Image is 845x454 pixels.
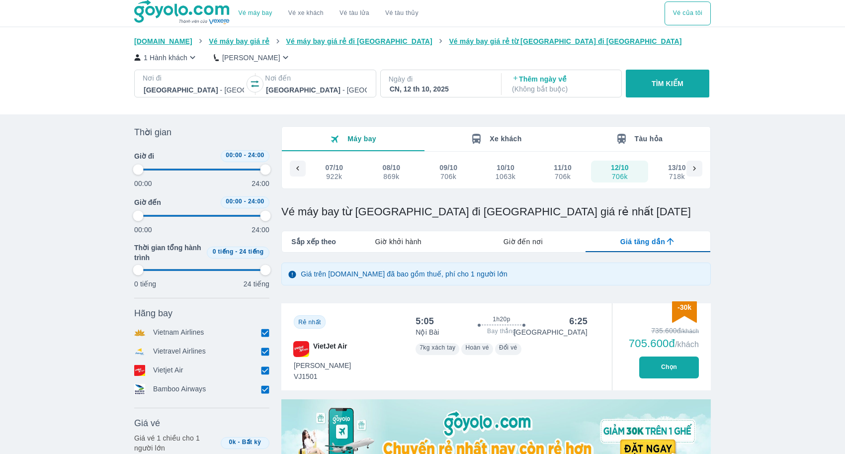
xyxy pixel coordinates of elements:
[134,417,160,429] span: Giá vé
[226,198,242,205] span: 00:00
[669,173,685,181] div: 718k
[143,73,245,83] p: Nơi đi
[383,173,400,181] div: 869k
[252,225,269,235] p: 24:00
[229,439,236,446] span: 0k
[629,326,699,336] div: 735.600đ
[652,79,683,89] p: TÌM KIẾM
[639,357,699,378] button: Chọn
[389,74,491,84] p: Ngày đi
[677,303,691,311] span: -30k
[490,135,521,143] span: Xe khách
[134,179,152,188] p: 00:00
[326,163,343,173] div: 07/10
[281,205,711,219] h1: Vé máy bay từ [GEOGRAPHIC_DATA] đi [GEOGRAPHIC_DATA] giá rẻ nhất [DATE]
[291,237,336,247] span: Sắp xếp theo
[134,307,172,319] span: Hãng bay
[222,53,280,63] p: [PERSON_NAME]
[569,315,588,327] div: 6:25
[134,433,217,453] p: Giá vé 1 chiều cho 1 người lớn
[440,173,457,181] div: 706k
[239,9,272,17] a: Vé máy bay
[134,151,154,161] span: Giờ đi
[382,163,400,173] div: 08/10
[497,163,514,173] div: 10/10
[439,163,457,173] div: 09/10
[265,73,367,83] p: Nơi đến
[209,37,269,45] span: Vé máy bay giá rẻ
[672,301,697,323] img: discount
[298,319,321,326] span: Rẻ nhất
[134,197,161,207] span: Giờ đến
[504,237,543,247] span: Giờ đến nơi
[286,37,432,45] span: Vé máy bay giá rẻ đi [GEOGRAPHIC_DATA]
[213,248,234,255] span: 0 tiếng
[144,53,187,63] p: 1 Hành khách
[294,371,351,381] span: VJ1501
[611,163,629,173] div: 12/10
[635,135,663,143] span: Tàu hỏa
[248,152,264,159] span: 24:00
[244,152,246,159] span: -
[375,237,422,247] span: Giờ khởi hành
[390,84,490,94] div: CN, 12 th 10, 2025
[242,439,261,446] span: Bất kỳ
[226,152,242,159] span: 00:00
[134,37,192,45] span: [DOMAIN_NAME]
[134,279,156,289] p: 0 tiếng
[554,173,571,181] div: 706k
[493,315,510,323] span: 1h20p
[306,161,686,182] div: scrollable day and price
[240,248,264,255] span: 24 tiếng
[512,74,612,94] p: Thêm ngày về
[629,338,699,350] div: 705.600đ
[313,341,347,357] span: VietJet Air
[153,327,204,338] p: Vietnam Airlines
[611,173,628,181] div: 706k
[665,1,711,25] button: Vé của tôi
[231,1,426,25] div: choose transportation mode
[514,327,588,337] p: [GEOGRAPHIC_DATA]
[244,279,269,289] p: 24 tiếng
[238,439,240,446] span: -
[465,344,489,351] span: Hoàn vé
[301,269,507,279] p: Giá trên [DOMAIN_NAME] đã bao gồm thuế, phí cho 1 người lớn
[214,52,291,63] button: [PERSON_NAME]
[332,1,377,25] a: Vé tàu lửa
[294,361,351,370] span: [PERSON_NAME]
[668,163,686,173] div: 13/10
[134,225,152,235] p: 00:00
[512,84,612,94] p: ( Không bắt buộc )
[496,173,515,181] div: 1063k
[665,1,711,25] div: choose transportation mode
[326,173,343,181] div: 922k
[416,327,439,337] p: Nội Bài
[134,36,711,46] nav: breadcrumb
[293,341,309,357] img: VJ
[134,52,198,63] button: 1 Hành khách
[499,344,517,351] span: Đổi vé
[153,346,206,357] p: Vietravel Airlines
[420,344,455,351] span: 7kg xách tay
[153,365,183,376] p: Vietjet Air
[554,163,572,173] div: 11/10
[134,126,171,138] span: Thời gian
[134,243,203,263] span: Thời gian tổng hành trình
[248,198,264,205] span: 24:00
[235,248,237,255] span: -
[626,70,709,97] button: TÌM KIẾM
[336,231,710,252] div: lab API tabs example
[449,37,681,45] span: Vé máy bay giá rẻ từ [GEOGRAPHIC_DATA] đi [GEOGRAPHIC_DATA]
[244,198,246,205] span: -
[620,237,665,247] span: Giá tăng dần
[347,135,376,143] span: Máy bay
[252,179,269,188] p: 24:00
[675,340,699,349] span: /khách
[377,1,426,25] button: Vé tàu thủy
[416,315,434,327] div: 5:05
[288,9,324,17] a: Vé xe khách
[153,384,206,395] p: Bamboo Airways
